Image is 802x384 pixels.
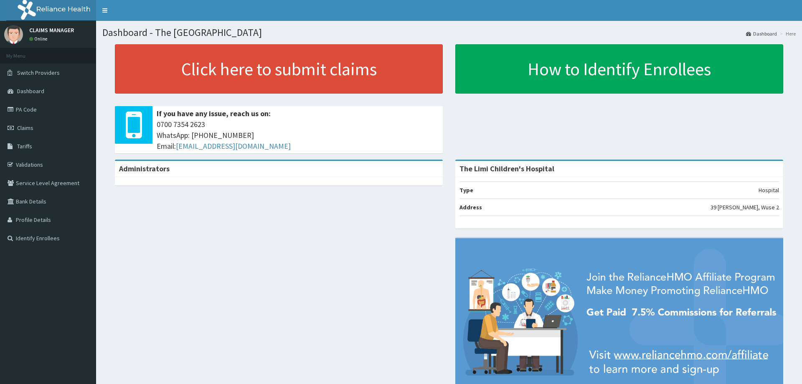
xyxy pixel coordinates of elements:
[759,186,779,194] p: Hospital
[102,27,796,38] h1: Dashboard - The [GEOGRAPHIC_DATA]
[746,30,777,37] a: Dashboard
[29,27,74,33] p: CLAIMS MANAGER
[459,186,473,194] b: Type
[17,124,33,132] span: Claims
[176,141,291,151] a: [EMAIL_ADDRESS][DOMAIN_NAME]
[459,203,482,211] b: Address
[459,164,554,173] strong: The Limi Children's Hospital
[455,44,783,94] a: How to Identify Enrollees
[711,203,779,211] p: 39 [PERSON_NAME], Wuse 2
[119,164,170,173] b: Administrators
[17,69,60,76] span: Switch Providers
[17,142,32,150] span: Tariffs
[29,36,49,42] a: Online
[157,119,439,151] span: 0700 7354 2623 WhatsApp: [PHONE_NUMBER] Email:
[157,109,271,118] b: If you have any issue, reach us on:
[17,87,44,95] span: Dashboard
[778,30,796,37] li: Here
[115,44,443,94] a: Click here to submit claims
[4,25,23,44] img: User Image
